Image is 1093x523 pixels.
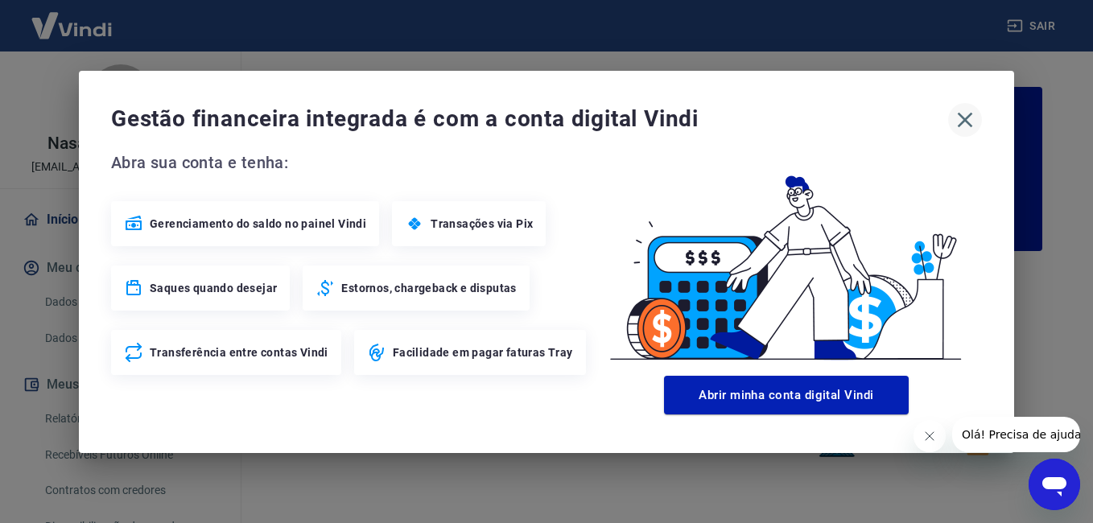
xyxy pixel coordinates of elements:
img: Good Billing [591,150,982,369]
span: Estornos, chargeback e disputas [341,280,516,296]
iframe: Botão para abrir a janela de mensagens [1029,459,1080,510]
span: Transações via Pix [431,216,533,232]
span: Gerenciamento do saldo no painel Vindi [150,216,366,232]
span: Abra sua conta e tenha: [111,150,591,175]
span: Saques quando desejar [150,280,277,296]
span: Transferência entre contas Vindi [150,344,328,360]
span: Gestão financeira integrada é com a conta digital Vindi [111,103,948,135]
iframe: Mensagem da empresa [952,417,1080,452]
iframe: Fechar mensagem [914,420,946,452]
span: Olá! Precisa de ajuda? [10,11,135,24]
span: Facilidade em pagar faturas Tray [393,344,573,360]
button: Abrir minha conta digital Vindi [664,376,909,414]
